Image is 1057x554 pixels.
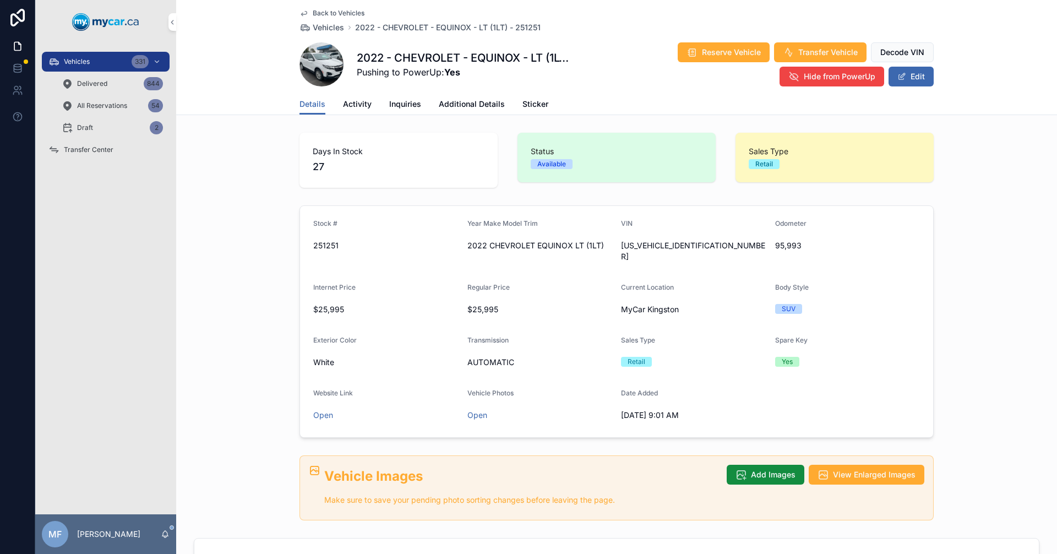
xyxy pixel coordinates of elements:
[467,304,613,315] span: $25,995
[150,121,163,134] div: 2
[299,94,325,115] a: Details
[439,99,505,110] span: Additional Details
[389,99,421,110] span: Inquiries
[299,9,364,18] a: Back to Vehicles
[775,336,808,344] span: Spare Key
[42,52,170,72] a: Vehicles331
[522,94,548,116] a: Sticker
[64,145,113,154] span: Transfer Center
[621,219,633,227] span: VIN
[782,357,793,367] div: Yes
[313,389,353,397] span: Website Link
[64,57,90,66] span: Vehicles
[77,529,140,540] p: [PERSON_NAME]
[621,389,658,397] span: Date Added
[621,410,766,421] span: [DATE] 9:01 AM
[299,99,325,110] span: Details
[355,22,541,33] a: 2022 - CHEVROLET - EQUINOX - LT (1LT) - 251251
[467,389,514,397] span: Vehicle Photos
[444,67,460,78] strong: Yes
[132,55,149,68] div: 331
[537,159,566,169] div: Available
[148,99,163,112] div: 54
[343,94,372,116] a: Activity
[774,42,867,62] button: Transfer Vehicle
[880,47,924,58] span: Decode VIN
[313,159,484,175] span: 27
[621,304,679,315] span: MyCar Kingston
[357,50,575,66] h1: 2022 - CHEVROLET - EQUINOX - LT (1LT) - 251251
[621,240,766,262] span: [US_VEHICLE_IDENTIFICATION_NUMBER]
[775,283,809,291] span: Body Style
[299,22,344,33] a: Vehicles
[55,74,170,94] a: Delivered844
[467,283,510,291] span: Regular Price
[833,469,916,480] span: View Enlarged Images
[313,219,337,227] span: Stock #
[467,219,538,227] span: Year Make Model Trim
[77,123,93,132] span: Draft
[77,101,127,110] span: All Reservations
[522,99,548,110] span: Sticker
[324,467,718,485] h2: Vehicle Images
[343,99,372,110] span: Activity
[755,159,773,169] div: Retail
[55,118,170,138] a: Draft2
[531,146,702,157] span: Status
[749,146,920,157] span: Sales Type
[313,336,357,344] span: Exterior Color
[782,304,796,314] div: SUV
[871,42,934,62] button: Decode VIN
[324,467,718,507] div: ## Vehicle Images Make sure to save your pending photo sorting changes before leaving the page.
[467,240,613,251] span: 2022 CHEVROLET EQUINOX LT (1LT)
[621,336,655,344] span: Sales Type
[467,410,487,420] a: Open
[678,42,770,62] button: Reserve Vehicle
[313,304,459,315] span: $25,995
[804,71,875,82] span: Hide from PowerUp
[727,465,804,485] button: Add Images
[809,465,924,485] button: View Enlarged Images
[313,357,334,368] span: White
[628,357,645,367] div: Retail
[55,96,170,116] a: All Reservations54
[389,94,421,116] a: Inquiries
[702,47,761,58] span: Reserve Vehicle
[467,357,613,368] span: AUTOMATIC
[357,66,575,79] span: Pushing to PowerUp:
[889,67,934,86] button: Edit
[621,283,674,291] span: Current Location
[35,44,176,174] div: scrollable content
[798,47,858,58] span: Transfer Vehicle
[780,67,884,86] button: Hide from PowerUp
[775,240,920,251] span: 95,993
[324,494,718,507] p: Make sure to save your pending photo sorting changes before leaving the page.
[313,410,333,420] a: Open
[313,283,356,291] span: Internet Price
[313,146,484,157] span: Days In Stock
[313,240,459,251] span: 251251
[751,469,796,480] span: Add Images
[467,336,509,344] span: Transmission
[775,219,807,227] span: Odometer
[42,140,170,160] a: Transfer Center
[313,22,344,33] span: Vehicles
[77,79,107,88] span: Delivered
[48,528,62,541] span: MF
[144,77,163,90] div: 844
[439,94,505,116] a: Additional Details
[72,13,139,31] img: App logo
[313,9,364,18] span: Back to Vehicles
